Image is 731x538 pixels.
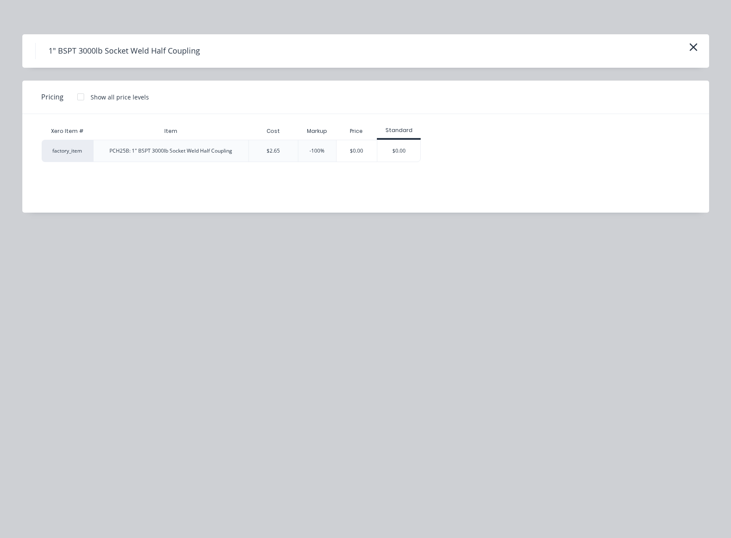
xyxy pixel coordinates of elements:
[35,43,213,59] h4: 1" BSPT 3000lb Socket Weld Half Coupling
[42,123,93,140] div: Xero Item #
[377,140,420,162] div: $0.00
[336,123,377,140] div: Price
[309,147,325,155] div: -100%
[337,140,377,162] div: $0.00
[41,92,64,102] span: Pricing
[249,123,298,140] div: Cost
[91,93,149,102] div: Show all price levels
[298,123,336,140] div: Markup
[42,140,93,162] div: factory_item
[377,126,421,134] div: Standard
[267,147,280,155] div: $2.65
[158,120,184,142] div: Item
[109,147,232,155] div: PCH25B: 1" BSPT 3000lb Socket Weld Half Coupling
